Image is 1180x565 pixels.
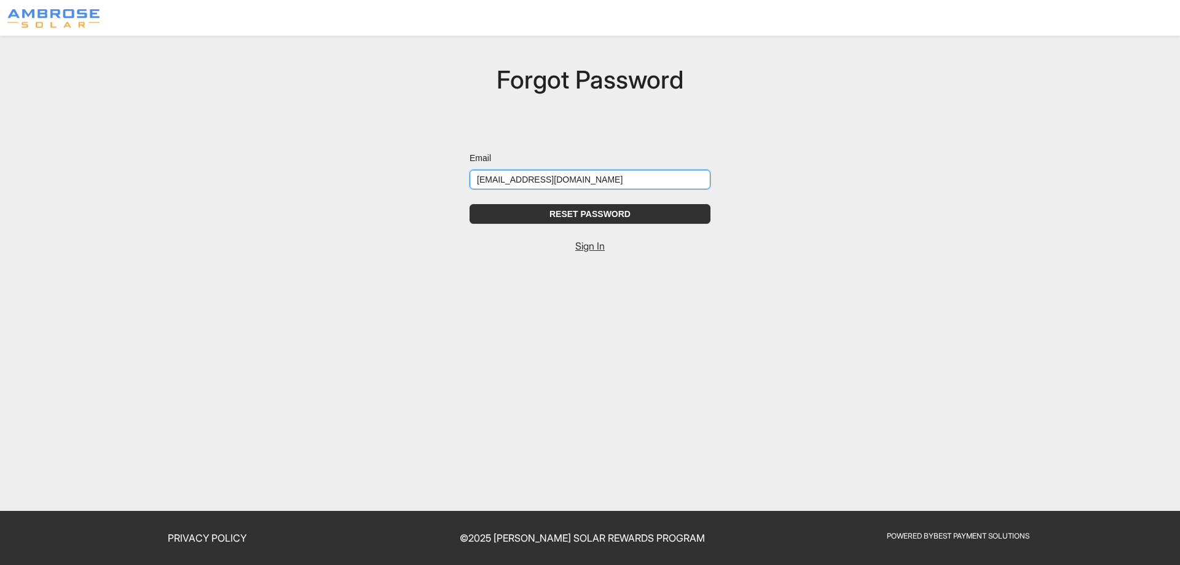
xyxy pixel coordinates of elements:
span: Reset Password [549,207,631,221]
label: Email [470,151,500,165]
img: Program logo [7,9,100,28]
h1: Forgot Password [214,65,966,95]
a: Powered ByBest Payment Solutions [887,531,1029,540]
button: Reset Password [470,204,710,224]
a: Sign In [575,240,605,252]
a: Privacy Policy [168,532,246,544]
p: © 2025 [PERSON_NAME] Solar Rewards Program [403,531,763,545]
input: Email [470,170,710,189]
